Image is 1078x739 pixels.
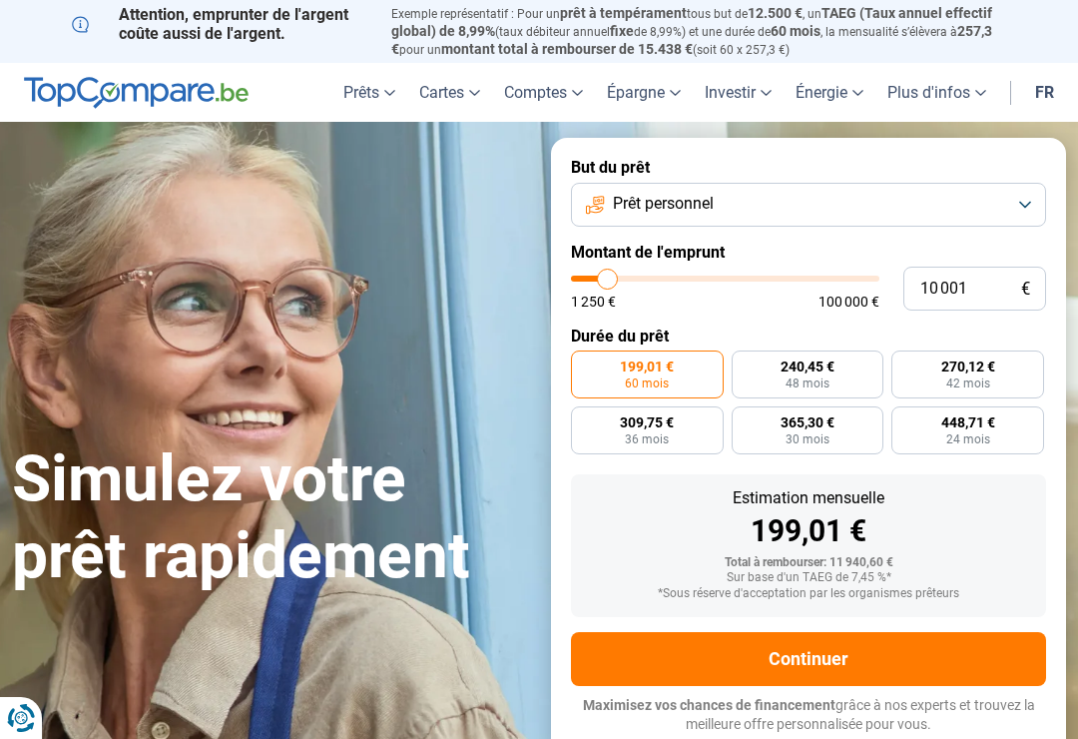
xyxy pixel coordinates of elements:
[571,327,1046,346] label: Durée du prêt
[1021,281,1030,298] span: €
[12,441,527,595] h1: Simulez votre prêt rapidement
[587,556,1030,570] div: Total à rembourser: 11 940,60 €
[391,23,992,57] span: 257,3 €
[620,415,674,429] span: 309,75 €
[693,63,784,122] a: Investir
[331,63,407,122] a: Prêts
[587,490,1030,506] div: Estimation mensuelle
[748,5,803,21] span: 12.500 €
[441,41,693,57] span: montant total à rembourser de 15.438 €
[560,5,687,21] span: prêt à tempérament
[781,415,834,429] span: 365,30 €
[571,696,1046,735] p: grâce à nos experts et trouvez la meilleure offre personnalisée pour vous.
[786,377,829,389] span: 48 mois
[781,360,834,373] span: 240,45 €
[587,587,1030,601] div: *Sous réserve d'acceptation par les organismes prêteurs
[625,433,669,445] span: 36 mois
[492,63,595,122] a: Comptes
[941,415,995,429] span: 448,71 €
[1023,63,1066,122] a: fr
[610,23,634,39] span: fixe
[571,632,1046,686] button: Continuer
[407,63,492,122] a: Cartes
[571,183,1046,227] button: Prêt personnel
[571,158,1046,177] label: But du prêt
[391,5,992,39] span: TAEG (Taux annuel effectif global) de 8,99%
[786,433,829,445] span: 30 mois
[784,63,875,122] a: Énergie
[941,360,995,373] span: 270,12 €
[571,243,1046,262] label: Montant de l'emprunt
[771,23,820,39] span: 60 mois
[875,63,998,122] a: Plus d'infos
[818,295,879,309] span: 100 000 €
[391,5,1006,58] p: Exemple représentatif : Pour un tous but de , un (taux débiteur annuel de 8,99%) et une durée de ...
[613,193,714,215] span: Prêt personnel
[620,360,674,373] span: 199,01 €
[595,63,693,122] a: Épargne
[587,516,1030,546] div: 199,01 €
[625,377,669,389] span: 60 mois
[24,77,249,109] img: TopCompare
[946,433,990,445] span: 24 mois
[72,5,367,43] p: Attention, emprunter de l'argent coûte aussi de l'argent.
[571,295,616,309] span: 1 250 €
[946,377,990,389] span: 42 mois
[583,697,835,713] span: Maximisez vos chances de financement
[587,571,1030,585] div: Sur base d'un TAEG de 7,45 %*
